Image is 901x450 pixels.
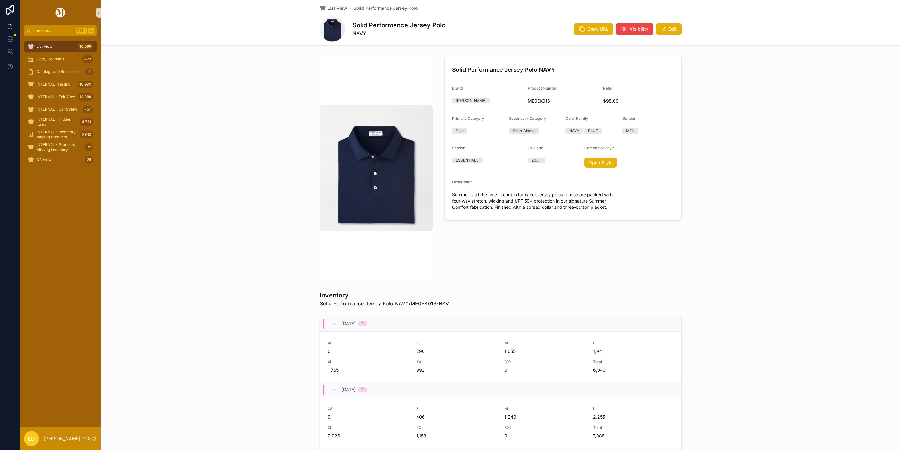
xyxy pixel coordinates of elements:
span: XL [328,425,409,430]
span: NAVY [352,30,445,37]
h4: Solid Performance Jersey Polo NAVY [452,65,674,74]
div: 423 [82,55,93,63]
span: 2,026 [328,433,409,439]
span: XS [328,406,409,411]
a: INTERNAL - Hidden Items4,751 [24,116,97,128]
span: 1,941 [593,348,674,354]
span: 3XL [505,359,586,364]
div: 757 [83,106,93,113]
span: Solid Performance Jersey Polo NAVY/ME0EK01S-NAV [320,300,449,307]
div: 1 [85,68,93,75]
span: Jump to... [34,28,74,33]
a: List View [320,5,347,11]
span: 406 [416,414,497,420]
span: 1,765 [328,367,409,373]
h1: Solid Performance Jersey Polo [352,21,445,30]
span: XXL [416,359,497,364]
span: 1,158 [416,433,497,439]
span: INTERNAL - Inventory Missing Products [36,130,78,140]
a: List View10,999 [24,41,97,52]
div: Polo [456,128,464,134]
span: Core/Essentials [36,57,64,62]
img: App logo [54,8,66,18]
span: Catalogs and Resources [36,69,79,74]
span: List View [327,5,347,11]
span: S [416,341,497,346]
span: Secondary Category [509,116,546,121]
span: 7,085 [593,433,674,439]
span: Gender [622,116,636,121]
span: 1,240 [505,414,586,420]
a: QA View26 [24,154,97,165]
span: Total [593,425,674,430]
a: Solid Performance Jersey Polo [353,5,418,11]
div: 1 [362,387,363,392]
span: XS [328,341,409,346]
div: 32 [85,143,93,151]
button: Edit [656,23,682,35]
span: Product Number [528,86,557,91]
p: [PERSON_NAME] DCX [44,436,91,442]
span: 6,043 [593,367,674,373]
span: K [89,28,94,33]
a: XS0S290M1,055L1,941XL1,765XXL9923XL0Total6,043 [320,331,681,382]
span: 1,055 [505,348,586,354]
div: 4,751 [80,118,93,126]
button: Visibility [616,23,653,35]
span: ED [28,435,35,442]
div: scrollable content [20,36,101,174]
span: Ctrl [76,28,87,34]
span: [DATE] [341,386,356,393]
a: INTERNAL - Inventory Missing Products3,613 [24,129,97,140]
span: Visibility [630,26,648,32]
a: INTERNAL -Testing10,999 [24,79,97,90]
div: NAVY [569,128,579,134]
span: List View [36,44,52,49]
button: Copy URL [574,23,613,35]
span: M [505,406,586,411]
span: [DATE] [341,320,356,327]
span: INTERNAL - Edit View [36,94,75,99]
span: S [416,406,497,411]
div: MEN [626,128,635,134]
img: ME0EK01S_NAV.jpg [320,105,433,231]
span: 0 [505,367,586,373]
span: XXL [416,425,497,430]
span: Description [452,180,472,184]
span: On Hand [528,146,543,150]
a: Core/Essentials423 [24,53,97,65]
div: 200+ [532,158,541,163]
span: 3XL [505,425,586,430]
div: 1 [362,321,363,326]
span: INTERNAL - Hidden Items [36,117,77,127]
span: 0 [328,414,409,420]
span: ME0EK01S [528,98,598,104]
h1: Inventory [320,291,449,300]
span: 0 [505,433,586,439]
span: 0 [328,348,409,354]
div: 14,888 [78,93,93,101]
a: INTERNAL - Card View757 [24,104,97,115]
span: Companion Style [584,146,615,150]
span: L [593,406,674,411]
span: INTERNAL - Card View [36,107,77,112]
div: BLUE [588,128,598,134]
span: $98.00 [603,98,674,104]
span: Season [452,146,465,150]
span: Brand [452,86,463,91]
span: 2,255 [593,414,674,420]
div: ESSENTIALS [456,158,479,163]
span: Retail [603,86,613,91]
a: Catalogs and Resources1 [24,66,97,77]
span: INTERNAL - Products Missing Inventory [36,142,82,152]
button: Jump to...CtrlK [24,25,97,36]
span: Copy URL [587,26,608,32]
span: Summer is all the time in our performance jersey polos. These are packed with four-way stretch, w... [452,192,674,210]
a: INTERNAL - Products Missing Inventory32 [24,142,97,153]
a: Open Style [584,158,617,168]
div: [PERSON_NAME] [456,98,486,103]
div: Short Sleeve [513,128,536,134]
span: M [505,341,586,346]
span: Total [593,359,674,364]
